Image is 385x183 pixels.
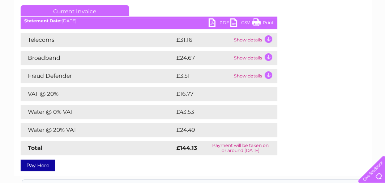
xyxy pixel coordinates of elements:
[21,87,175,101] td: VAT @ 20%
[258,31,271,36] a: Water
[21,123,175,137] td: Water @ 20% VAT
[176,144,197,151] strong: £144.13
[21,18,277,23] div: [DATE]
[21,51,175,65] td: Broadband
[22,4,364,35] div: Clear Business is a trading name of Verastar Limited (registered in [GEOGRAPHIC_DATA] No. 3667643...
[322,31,333,36] a: Blog
[21,69,175,83] td: Fraud Defender
[175,51,232,65] td: £24.67
[21,33,175,47] td: Telecoms
[252,18,274,29] a: Print
[21,160,55,171] a: Pay Here
[276,31,292,36] a: Energy
[296,31,318,36] a: Telecoms
[249,4,299,13] a: 0333 014 3131
[175,69,232,83] td: £3.51
[21,105,175,119] td: Water @ 0% VAT
[175,105,262,119] td: £43.53
[209,18,230,29] a: PDF
[337,31,355,36] a: Contact
[204,141,277,155] td: Payment will be taken on or around [DATE]
[230,18,252,29] a: CSV
[232,51,277,65] td: Show details
[175,123,263,137] td: £24.49
[232,69,277,83] td: Show details
[13,19,50,41] img: logo.png
[232,33,277,47] td: Show details
[28,144,43,151] strong: Total
[361,31,378,36] a: Log out
[175,33,232,47] td: £31.16
[21,5,129,16] a: Current Invoice
[175,87,262,101] td: £16.77
[24,18,61,23] b: Statement Date:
